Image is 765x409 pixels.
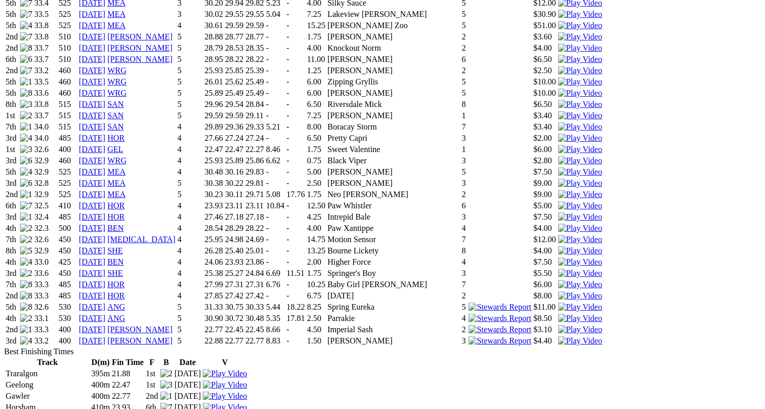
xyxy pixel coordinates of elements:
[108,291,125,300] a: HOR
[558,89,602,97] a: Watch Replay on Watchdog
[177,99,203,110] td: 5
[20,89,32,98] img: 8
[327,32,460,42] td: [PERSON_NAME]
[20,134,32,143] img: 4
[108,100,124,109] a: SAN
[286,88,305,98] td: -
[558,21,602,30] a: Watch Replay on Watchdog
[20,111,32,120] img: 2
[20,44,32,53] img: 8
[79,257,105,266] a: [DATE]
[265,77,285,87] td: -
[108,235,176,244] a: [MEDICAL_DATA]
[558,32,602,41] a: Watch Replay on Watchdog
[108,167,126,176] a: MEA
[558,111,602,120] a: Watch Replay on Watchdog
[108,224,124,232] a: BEN
[265,32,285,42] td: -
[5,99,18,110] td: 8th
[20,32,32,41] img: 7
[108,257,124,266] a: BEN
[79,167,105,176] a: [DATE]
[58,32,78,42] td: 510
[558,257,602,266] a: Watch Replay on Watchdog
[224,9,244,19] td: 29.55
[79,190,105,199] a: [DATE]
[469,303,531,312] img: Stewards Report
[461,77,468,87] td: 5
[327,9,460,19] td: Lakeview [PERSON_NAME]
[108,32,173,41] a: [PERSON_NAME]
[558,303,602,312] img: Play Video
[20,280,32,289] img: 8
[79,100,105,109] a: [DATE]
[558,122,602,131] a: Watch Replay on Watchdog
[177,9,203,19] td: 3
[108,55,173,63] a: [PERSON_NAME]
[245,32,264,42] td: 28.77
[558,224,602,233] img: Play Video
[558,21,602,30] img: Play Video
[558,235,602,244] a: Watch Replay on Watchdog
[558,212,602,222] img: Play Video
[558,201,602,210] a: Watch Replay on Watchdog
[20,179,32,188] img: 6
[79,235,105,244] a: [DATE]
[79,212,105,221] a: [DATE]
[224,43,244,53] td: 28.53
[533,20,557,31] td: $51.00
[203,369,247,378] img: Play Video
[34,32,57,42] td: 33.8
[108,89,126,97] a: WRG
[108,122,124,131] a: SAN
[461,32,468,42] td: 2
[533,88,557,98] td: $10.00
[286,77,305,87] td: -
[79,145,105,154] a: [DATE]
[58,88,78,98] td: 460
[245,54,264,64] td: 28.22
[306,20,326,31] td: 15.25
[34,99,57,110] td: 33.8
[558,55,602,63] a: Watch Replay on Watchdog
[79,134,105,142] a: [DATE]
[558,32,602,41] img: Play Video
[558,291,602,300] img: Play Video
[558,156,602,165] a: Watch Replay on Watchdog
[5,88,18,98] td: 5th
[58,54,78,64] td: 510
[245,20,264,31] td: 29.59
[20,156,32,165] img: 6
[558,66,602,75] img: Play Video
[558,257,602,267] img: Play Video
[533,43,557,53] td: $4.00
[533,32,557,42] td: $3.60
[177,32,203,42] td: 5
[203,392,247,401] img: Play Video
[79,89,105,97] a: [DATE]
[461,20,468,31] td: 5
[5,77,18,87] td: 5th
[558,179,602,187] a: Watch Replay on Watchdog
[20,100,32,109] img: 3
[5,32,18,42] td: 2nd
[558,77,602,87] img: Play Video
[79,303,105,311] a: [DATE]
[5,54,18,64] td: 6th
[79,291,105,300] a: [DATE]
[108,201,125,210] a: HOR
[245,43,264,53] td: 28.35
[203,369,247,378] a: Watch Replay on Watchdog
[286,9,305,19] td: -
[58,66,78,76] td: 460
[558,89,602,98] img: Play Video
[286,54,305,64] td: -
[533,54,557,64] td: $6.50
[224,32,244,42] td: 28.77
[558,314,602,322] a: View replay
[306,32,326,42] td: 1.75
[34,20,57,31] td: 33.8
[203,392,247,400] a: View replay
[286,32,305,42] td: -
[306,54,326,64] td: 11.00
